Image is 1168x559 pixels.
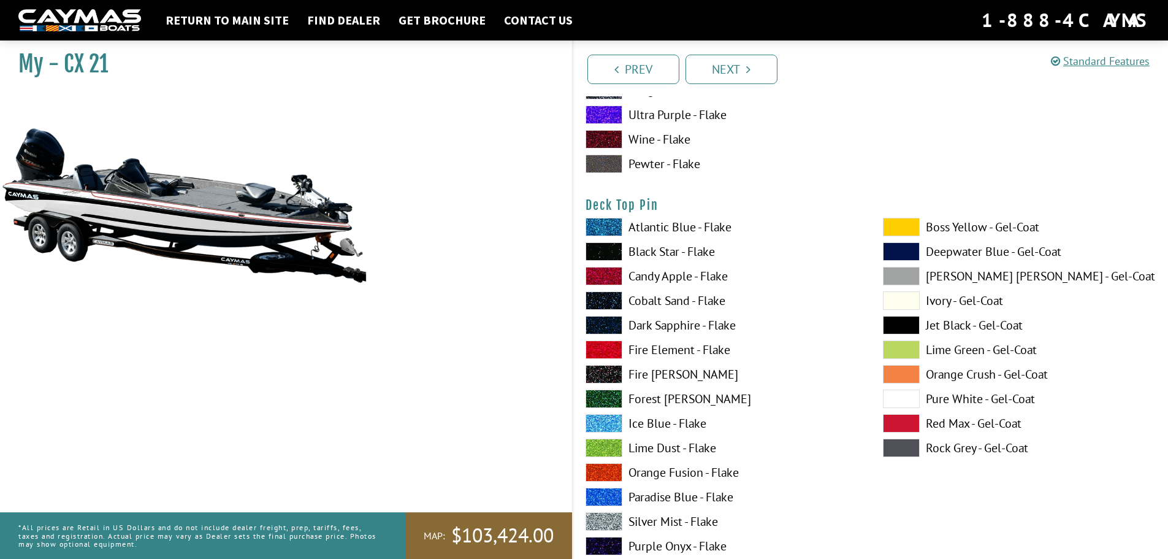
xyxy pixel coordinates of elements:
[586,463,858,482] label: Orange Fusion - Flake
[883,316,1156,334] label: Jet Black - Gel-Coat
[586,365,858,384] label: Fire [PERSON_NAME]
[301,12,386,28] a: Find Dealer
[586,130,858,148] label: Wine - Flake
[1051,54,1150,68] a: Standard Features
[392,12,492,28] a: Get Brochure
[405,512,572,559] a: MAP:$103,424.00
[587,55,679,84] a: Prev
[424,530,445,542] span: MAP:
[883,291,1156,310] label: Ivory - Gel-Coat
[498,12,579,28] a: Contact Us
[883,267,1156,285] label: [PERSON_NAME] [PERSON_NAME] - Gel-Coat
[883,439,1156,457] label: Rock Grey - Gel-Coat
[586,155,858,173] label: Pewter - Flake
[883,242,1156,261] label: Deepwater Blue - Gel-Coat
[883,414,1156,433] label: Red Max - Gel-Coat
[586,242,858,261] label: Black Star - Flake
[685,55,777,84] a: Next
[883,341,1156,359] label: Lime Green - Gel-Coat
[586,316,858,334] label: Dark Sapphire - Flake
[586,390,858,408] label: Forest [PERSON_NAME]
[586,218,858,236] label: Atlantic Blue - Flake
[18,517,378,554] p: *All prices are Retail in US Dollars and do not include dealer freight, prep, tariffs, fees, taxe...
[586,512,858,531] label: Silver Mist - Flake
[883,218,1156,236] label: Boss Yellow - Gel-Coat
[18,9,141,32] img: white-logo-c9c8dbefe5ff5ceceb0f0178aa75bf4bb51f6bca0971e226c86eb53dfe498488.png
[586,198,1156,213] h4: Deck Top Pin
[586,341,858,359] label: Fire Element - Flake
[586,291,858,310] label: Cobalt Sand - Flake
[586,106,858,124] label: Ultra Purple - Flake
[883,390,1156,408] label: Pure White - Gel-Coat
[159,12,295,28] a: Return to main site
[883,365,1156,384] label: Orange Crush - Gel-Coat
[18,50,541,78] h1: My - CX 21
[982,7,1150,34] div: 1-888-4CAYMAS
[586,414,858,433] label: Ice Blue - Flake
[586,439,858,457] label: Lime Dust - Flake
[586,537,858,555] label: Purple Onyx - Flake
[586,267,858,285] label: Candy Apple - Flake
[451,523,554,549] span: $103,424.00
[586,488,858,506] label: Paradise Blue - Flake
